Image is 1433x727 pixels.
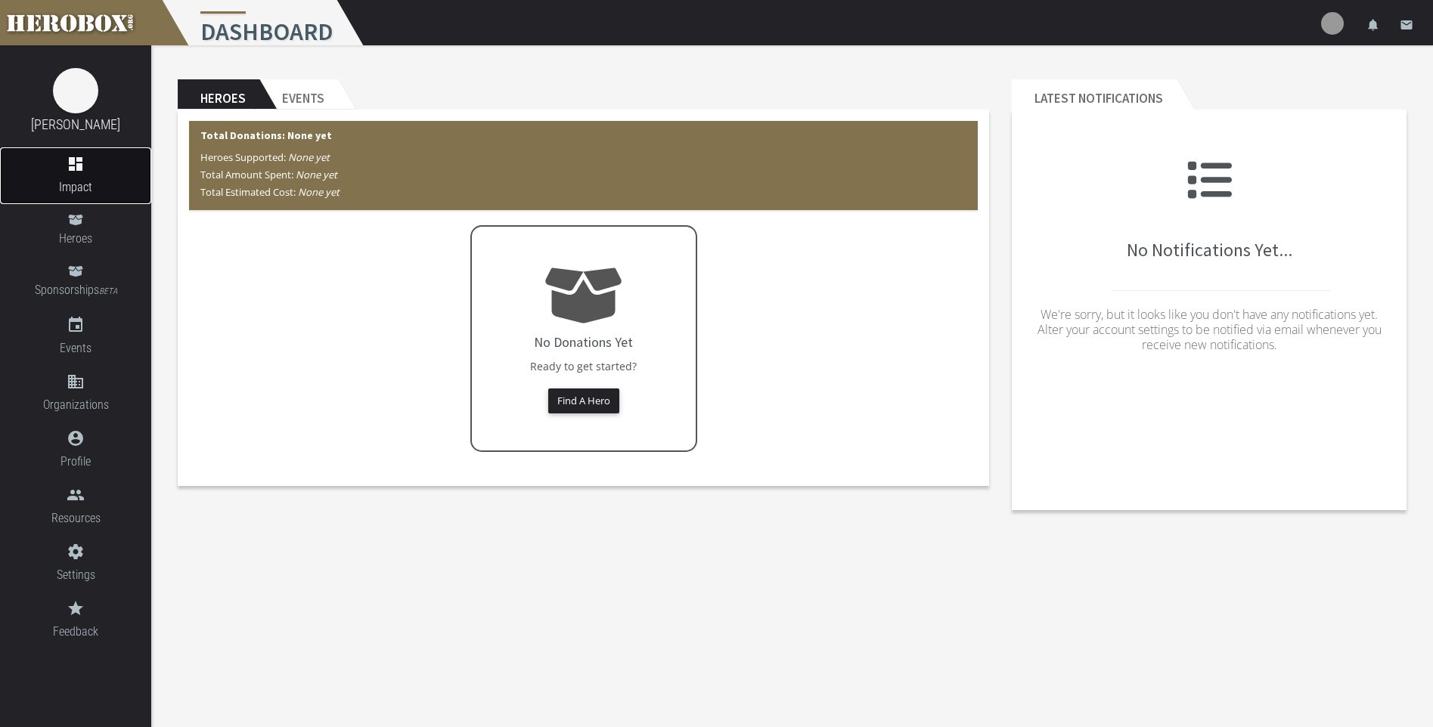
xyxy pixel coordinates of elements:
[200,185,340,199] span: Total Estimated Cost:
[288,150,330,164] i: None yet
[534,335,633,350] h4: No Donations Yet
[200,128,332,142] b: Total Donations: None yet
[259,79,338,110] h2: Events
[53,68,98,113] img: image
[1400,18,1413,32] i: email
[548,388,619,413] button: Find A Hero
[296,168,337,181] i: None yet
[1012,79,1177,110] h2: Latest Notifications
[1023,121,1395,400] div: No Notifications Yet...
[200,150,330,164] span: Heroes Supported:
[200,168,337,181] span: Total Amount Spent:
[99,286,117,296] small: BETA
[178,79,259,110] h2: Heroes
[1041,306,1378,323] span: We're sorry, but it looks like you don't have any notifications yet.
[1038,321,1382,353] span: Alter your account settings to be notified via email whenever you receive new notifications.
[189,121,978,210] div: Total Donations: None yet
[519,357,648,375] p: Ready to get started?
[1023,157,1395,260] h2: No Notifications Yet...
[298,185,340,199] i: None yet
[31,116,120,132] a: [PERSON_NAME]
[1366,18,1380,32] i: notifications
[67,155,85,173] i: dashboard
[1321,12,1344,35] img: user-image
